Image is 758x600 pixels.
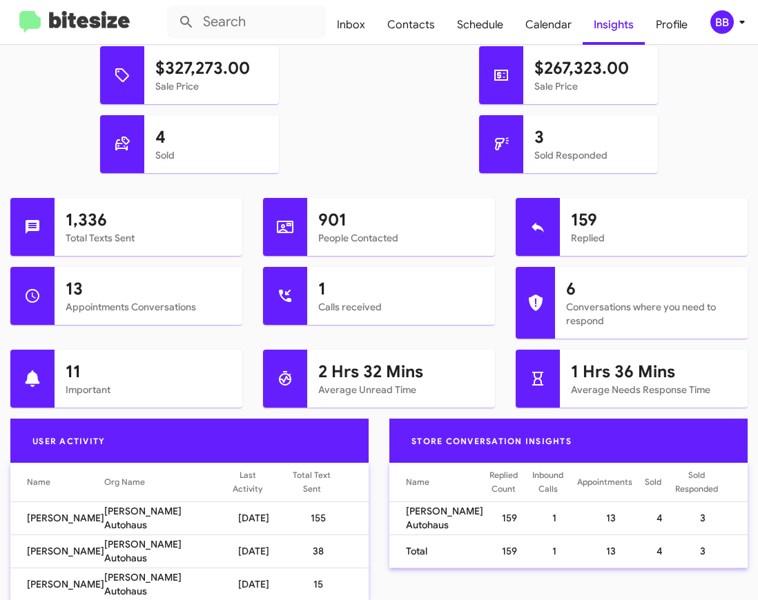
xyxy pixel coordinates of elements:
[27,475,50,489] div: Name
[534,148,648,162] mat-card-subtitle: Sold Responded
[284,534,369,568] td: 38
[66,278,231,300] h1: 13
[155,57,269,79] h1: $327,273.00
[571,361,737,383] h1: 1 Hrs 36 Mins
[406,475,488,489] div: Name
[488,468,519,496] div: Replied Count
[488,534,532,568] td: 159
[674,468,731,496] div: Sold Responded
[571,383,737,397] mat-card-subtitle: Average Needs Response Time
[167,6,326,39] input: Search
[155,126,269,148] h1: 4
[318,278,484,300] h1: 1
[514,5,583,45] a: Calendar
[699,10,743,34] button: BB
[326,5,376,45] a: Inbox
[104,475,145,489] div: Org Name
[645,475,674,489] div: Sold
[446,5,514,45] a: Schedule
[645,475,661,489] div: Sold
[318,383,484,397] mat-card-subtitle: Average Unread Time
[284,468,340,496] div: Total Text Sent
[534,79,648,93] mat-card-subtitle: Sale Price
[577,534,645,568] td: 13
[155,148,269,162] mat-card-subtitle: Sold
[577,475,632,489] div: Appointments
[104,501,224,534] td: [PERSON_NAME] Autohaus
[318,231,484,245] mat-card-subtitle: People Contacted
[104,534,224,568] td: [PERSON_NAME] Autohaus
[284,468,352,496] div: Total Text Sent
[566,300,737,328] mat-card-subtitle: Conversations where you need to respond
[571,209,737,231] h1: 159
[66,231,231,245] mat-card-subtitle: Total Texts Sent
[674,534,748,568] td: 3
[534,57,648,79] h1: $267,323.00
[532,534,577,568] td: 1
[532,501,577,534] td: 1
[532,468,565,496] div: Inbound Calls
[583,5,645,45] a: Insights
[389,501,488,534] td: [PERSON_NAME] Autohaus
[66,361,231,383] h1: 11
[318,361,484,383] h1: 2 Hrs 32 Mins
[376,5,446,45] a: Contacts
[710,10,734,34] div: BB
[224,534,284,568] td: [DATE]
[27,475,104,489] div: Name
[571,231,737,245] mat-card-subtitle: Replied
[645,501,674,534] td: 4
[224,501,284,534] td: [DATE]
[674,501,748,534] td: 3
[10,501,104,534] td: [PERSON_NAME]
[406,475,429,489] div: Name
[566,278,737,300] h1: 6
[66,209,231,231] h1: 1,336
[224,468,271,496] div: Last Activity
[389,534,488,568] td: Total
[66,300,231,314] mat-card-subtitle: Appointments Conversations
[400,436,583,446] span: Store Conversation Insights
[532,468,577,496] div: Inbound Calls
[104,475,224,489] div: Org Name
[488,501,532,534] td: 159
[21,436,116,446] span: User Activity
[318,300,484,314] mat-card-subtitle: Calls received
[318,209,484,231] h1: 901
[674,468,719,496] div: Sold Responded
[66,383,231,397] mat-card-subtitle: Important
[155,79,269,93] mat-card-subtitle: Sale Price
[534,126,648,148] h1: 3
[224,468,284,496] div: Last Activity
[577,501,645,534] td: 13
[577,475,645,489] div: Appointments
[488,468,532,496] div: Replied Count
[645,534,674,568] td: 4
[284,501,369,534] td: 155
[645,5,699,45] a: Profile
